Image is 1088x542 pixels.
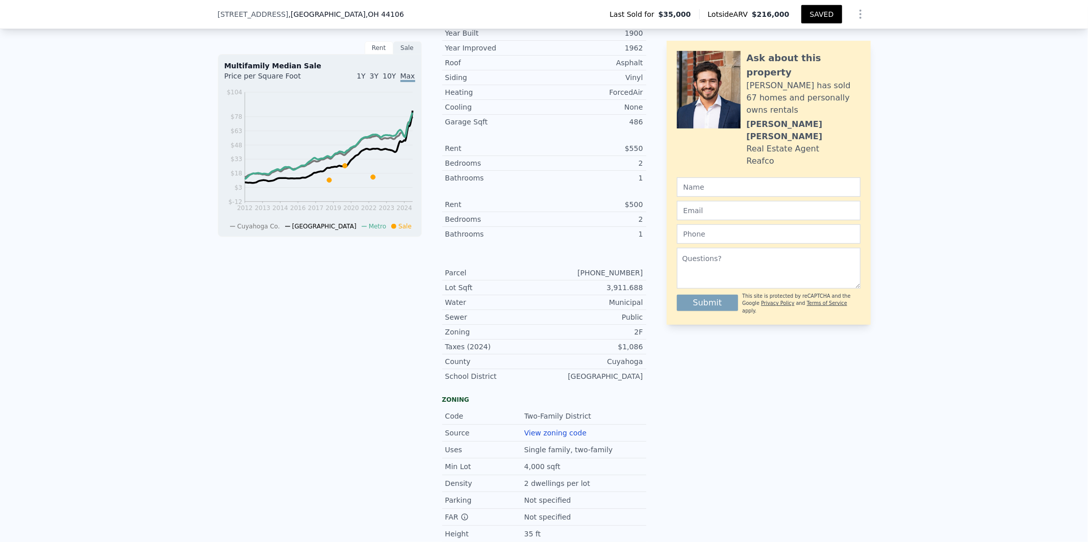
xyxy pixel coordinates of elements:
[234,184,242,191] tspan: $3
[445,297,544,307] div: Water
[544,342,643,352] div: $1,086
[544,199,643,210] div: $500
[524,411,593,421] div: Two-Family District
[544,282,643,293] div: 3,911.688
[400,72,415,82] span: Max
[524,478,592,488] div: 2 dwellings per lot
[445,143,544,153] div: Rent
[237,204,252,212] tspan: 2012
[524,445,615,455] div: Single family, two-family
[747,51,861,80] div: Ask about this property
[231,113,242,120] tspan: $78
[445,43,544,53] div: Year Improved
[524,512,573,522] div: Not specified
[445,28,544,38] div: Year Built
[445,229,544,239] div: Bathrooms
[677,177,861,197] input: Name
[544,371,643,381] div: [GEOGRAPHIC_DATA]
[445,173,544,183] div: Bathrooms
[272,204,288,212] tspan: 2014
[445,58,544,68] div: Roof
[445,411,524,421] div: Code
[383,72,396,80] span: 10Y
[231,127,242,135] tspan: $63
[544,143,643,153] div: $550
[445,282,544,293] div: Lot Sqft
[544,173,643,183] div: 1
[801,5,842,23] button: SAVED
[378,204,394,212] tspan: 2023
[228,198,242,205] tspan: $-12
[544,327,643,337] div: 2F
[544,297,643,307] div: Municipal
[761,300,794,306] a: Privacy Policy
[445,371,544,381] div: School District
[544,28,643,38] div: 1900
[445,87,544,97] div: Heating
[544,312,643,322] div: Public
[218,9,289,19] span: [STREET_ADDRESS]
[442,396,646,404] div: Zoning
[747,118,861,143] div: [PERSON_NAME] [PERSON_NAME]
[365,41,393,55] div: Rent
[659,9,691,19] span: $35,000
[544,102,643,112] div: None
[445,158,544,168] div: Bedrooms
[708,9,752,19] span: Lotside ARV
[445,327,544,337] div: Zoning
[747,155,774,167] div: Reafco
[524,461,563,472] div: 4,000 sqft
[398,223,412,230] span: Sale
[237,223,280,230] span: Cuyahoga Co.
[231,142,242,149] tspan: $48
[361,204,376,212] tspan: 2022
[288,9,404,19] span: , [GEOGRAPHIC_DATA]
[231,170,242,177] tspan: $18
[369,223,386,230] span: Metro
[445,268,544,278] div: Parcel
[544,117,643,127] div: 486
[357,72,365,80] span: 1Y
[366,10,404,18] span: , OH 44106
[445,461,524,472] div: Min Lot
[231,156,242,163] tspan: $33
[850,4,871,24] button: Show Options
[445,428,524,438] div: Source
[544,87,643,97] div: ForcedAir
[445,214,544,224] div: Bedrooms
[370,72,378,80] span: 3Y
[610,9,659,19] span: Last Sold for
[544,72,643,83] div: Vinyl
[445,478,524,488] div: Density
[224,61,415,71] div: Multifamily Median Sale
[445,102,544,112] div: Cooling
[747,80,861,116] div: [PERSON_NAME] has sold 67 homes and personally owns rentals
[544,214,643,224] div: 2
[445,495,524,505] div: Parking
[544,356,643,367] div: Cuyahoga
[524,529,543,539] div: 35 ft
[224,71,320,87] div: Price per Square Foot
[226,89,242,96] tspan: $104
[445,117,544,127] div: Garage Sqft
[544,58,643,68] div: Asphalt
[742,293,860,315] div: This site is protected by reCAPTCHA and the Google and apply.
[290,204,306,212] tspan: 2016
[343,204,359,212] tspan: 2020
[524,495,573,505] div: Not specified
[393,41,422,55] div: Sale
[445,312,544,322] div: Sewer
[677,201,861,220] input: Email
[445,72,544,83] div: Siding
[292,223,357,230] span: [GEOGRAPHIC_DATA]
[445,512,524,522] div: FAR
[677,224,861,244] input: Phone
[747,143,820,155] div: Real Estate Agent
[445,445,524,455] div: Uses
[752,10,790,18] span: $216,000
[544,158,643,168] div: 2
[544,229,643,239] div: 1
[677,295,739,311] button: Submit
[325,204,341,212] tspan: 2019
[544,268,643,278] div: [PHONE_NUMBER]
